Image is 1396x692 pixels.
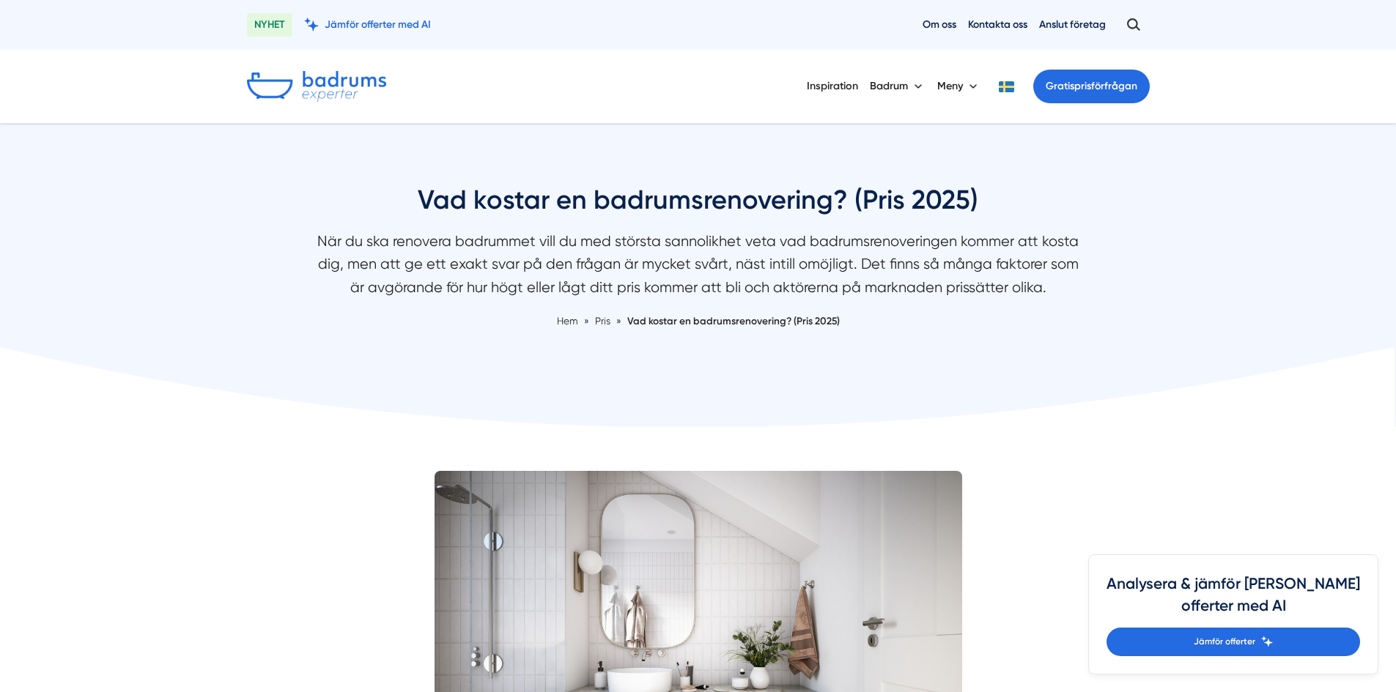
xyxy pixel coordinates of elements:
[937,67,980,105] button: Meny
[616,313,621,329] span: »
[1107,573,1360,628] h4: Analysera & jämför [PERSON_NAME] offerter med AI
[968,18,1027,31] a: Kontakta oss
[923,18,956,31] a: Om oss
[310,182,1087,230] h1: Vad kostar en badrumsrenovering? (Pris 2025)
[584,313,589,329] span: »
[807,67,858,105] a: Inspiration
[627,315,840,327] a: Vad kostar en badrumsrenovering? (Pris 2025)
[595,315,613,327] a: Pris
[247,71,386,102] img: Badrumsexperter.se logotyp
[557,315,578,327] a: Hem
[310,230,1087,306] p: När du ska renovera badrummet vill du med största sannolikhet veta vad badrumsrenoveringen kommer...
[1033,70,1150,103] a: Gratisprisförfrågan
[304,18,431,31] a: Jämför offerter med AI
[1039,18,1106,31] a: Anslut företag
[870,67,926,105] button: Badrum
[1194,635,1255,649] span: Jämför offerter
[247,13,292,37] span: NYHET
[1046,80,1074,92] span: Gratis
[325,18,431,31] span: Jämför offerter med AI
[310,313,1087,329] nav: Breadcrumb
[595,315,610,327] span: Pris
[1107,628,1360,656] a: Jämför offerter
